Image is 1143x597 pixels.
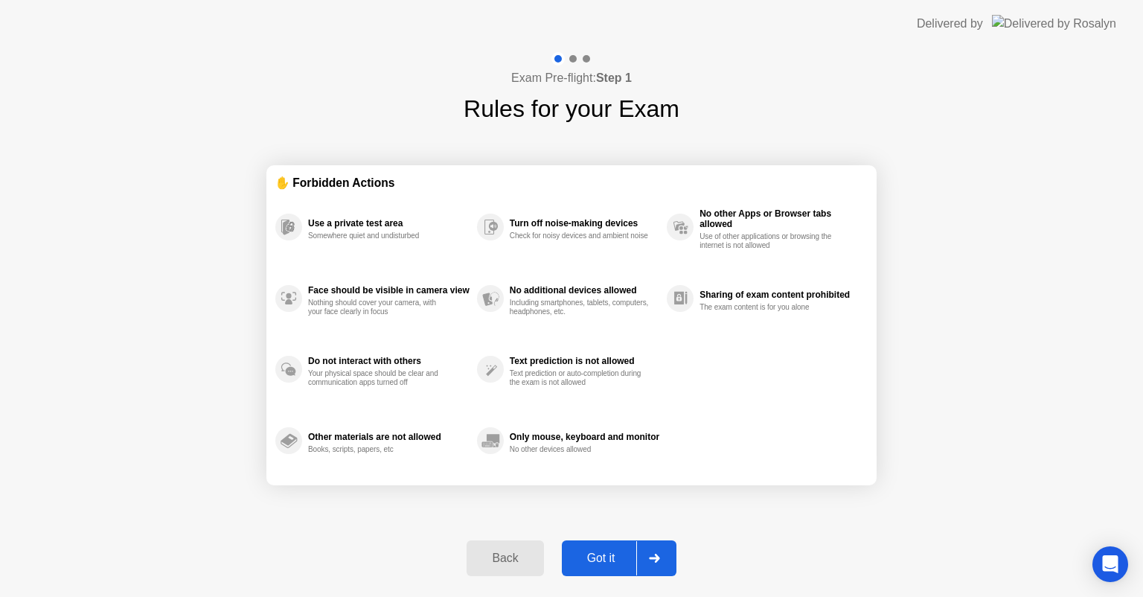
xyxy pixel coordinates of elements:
[562,540,676,576] button: Got it
[308,369,449,387] div: Your physical space should be clear and communication apps turned off
[699,232,840,250] div: Use of other applications or browsing the internet is not allowed
[510,356,659,366] div: Text prediction is not allowed
[308,285,470,296] div: Face should be visible in camera view
[510,298,650,316] div: Including smartphones, tablets, computers, headphones, etc.
[1092,546,1128,582] div: Open Intercom Messenger
[510,232,650,240] div: Check for noisy devices and ambient noise
[464,91,679,127] h1: Rules for your Exam
[699,303,840,312] div: The exam content is for you alone
[308,232,449,240] div: Somewhere quiet and undisturbed
[510,445,650,454] div: No other devices allowed
[699,290,860,300] div: Sharing of exam content prohibited
[699,208,860,229] div: No other Apps or Browser tabs allowed
[471,552,539,565] div: Back
[566,552,636,565] div: Got it
[308,445,449,454] div: Books, scripts, papers, etc
[511,69,632,87] h4: Exam Pre-flight:
[308,298,449,316] div: Nothing should cover your camera, with your face clearly in focus
[510,285,659,296] div: No additional devices allowed
[308,218,470,229] div: Use a private test area
[510,218,659,229] div: Turn off noise-making devices
[467,540,543,576] button: Back
[308,356,470,366] div: Do not interact with others
[596,71,632,84] b: Step 1
[510,369,650,387] div: Text prediction or auto-completion during the exam is not allowed
[510,432,659,442] div: Only mouse, keyboard and monitor
[992,15,1116,32] img: Delivered by Rosalyn
[917,15,983,33] div: Delivered by
[275,174,868,191] div: ✋ Forbidden Actions
[308,432,470,442] div: Other materials are not allowed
